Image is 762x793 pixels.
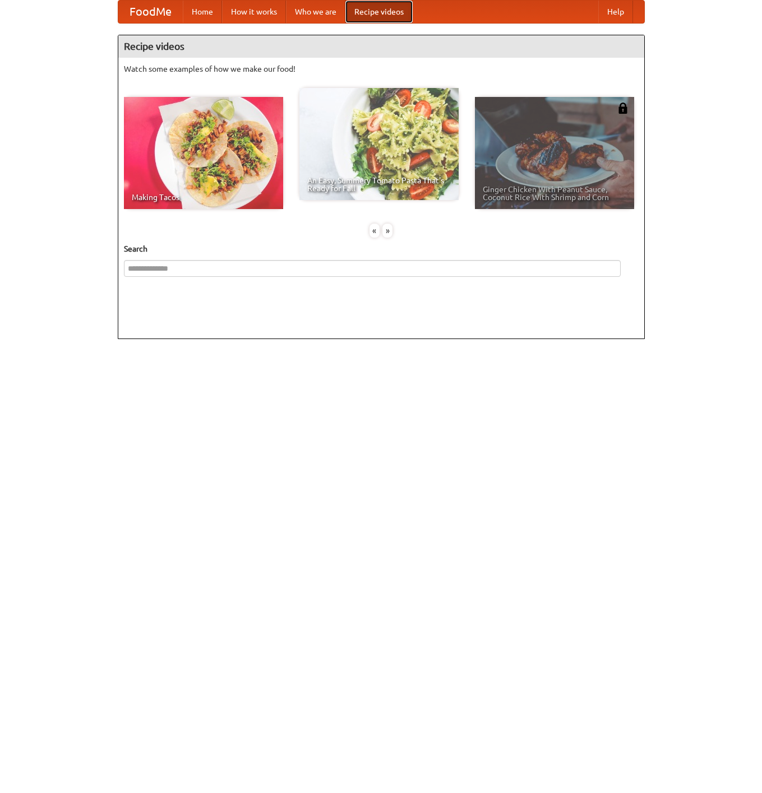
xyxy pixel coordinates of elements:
a: How it works [222,1,286,23]
h5: Search [124,243,639,254]
h4: Recipe videos [118,35,644,58]
span: An Easy, Summery Tomato Pasta That's Ready for Fall [307,177,451,192]
a: Home [183,1,222,23]
a: Making Tacos [124,97,283,209]
p: Watch some examples of how we make our food! [124,63,639,75]
div: » [382,224,392,238]
a: Who we are [286,1,345,23]
a: Help [598,1,633,23]
a: FoodMe [118,1,183,23]
a: Recipe videos [345,1,413,23]
span: Making Tacos [132,193,275,201]
a: An Easy, Summery Tomato Pasta That's Ready for Fall [299,88,459,200]
div: « [370,224,380,238]
img: 483408.png [617,103,629,114]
